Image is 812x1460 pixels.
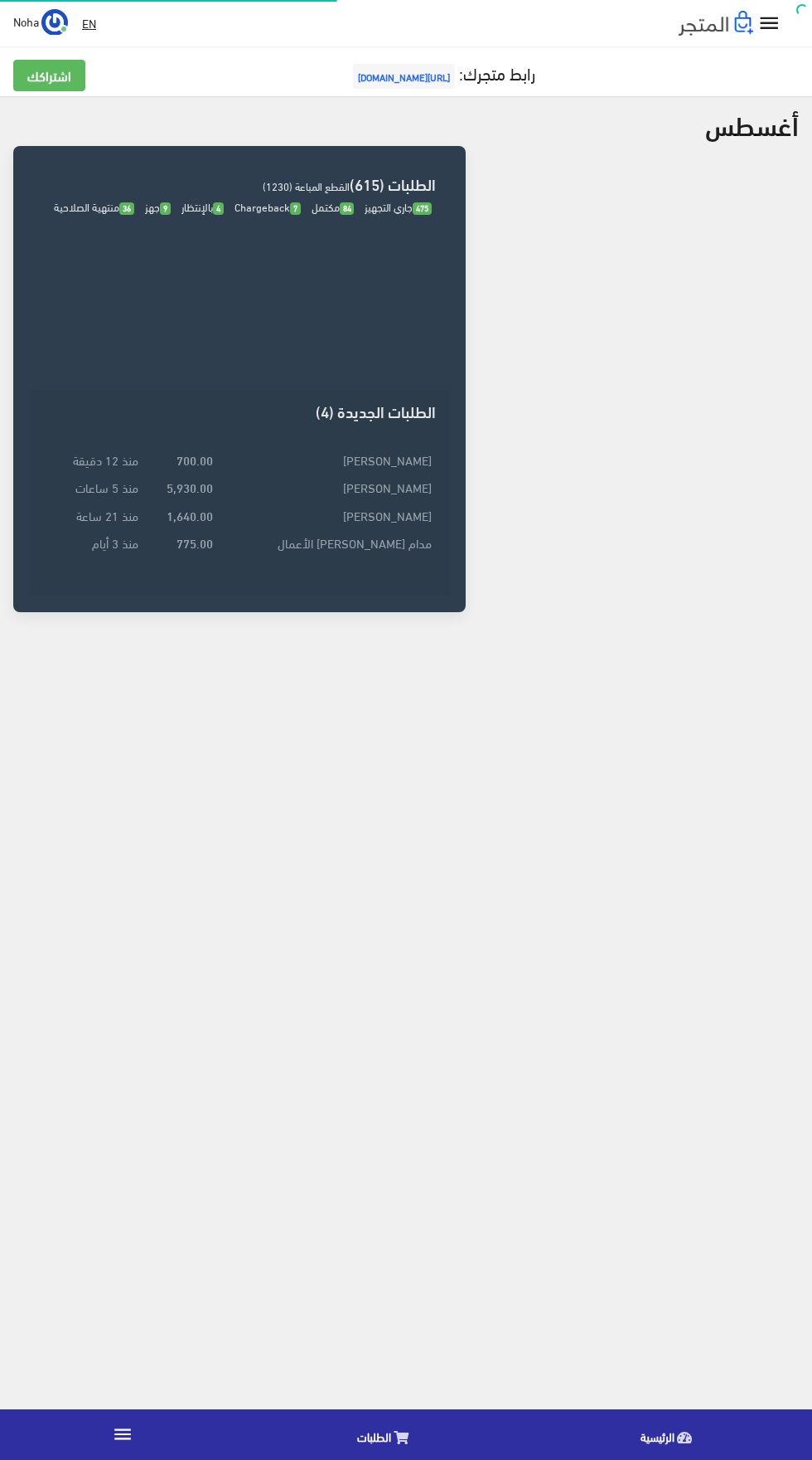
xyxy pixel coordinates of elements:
strong: 1,640.00 [167,506,213,524]
td: [PERSON_NAME] [217,501,437,528]
span: Chargeback [234,197,301,217]
td: مدام [PERSON_NAME] الأعمال [217,528,437,556]
a: الطلبات [245,1414,529,1456]
u: EN [82,12,96,33]
span: جاري التجهيز [365,197,432,217]
span: منتهية الصلاحية [54,197,134,217]
span: 4 [213,202,224,215]
span: مكتمل [312,197,355,217]
a: ... Noha [13,8,68,35]
td: [PERSON_NAME] [217,446,437,474]
strong: 700.00 [176,450,213,469]
span: بالإنتظار [181,197,224,217]
span: 475 [413,202,432,215]
h2: أغسطس [705,109,799,139]
a: الرئيسية [529,1414,812,1456]
td: منذ 3 أيام [43,528,143,556]
span: 84 [340,202,355,215]
td: منذ 5 ساعات [43,474,143,501]
strong: 775.00 [176,533,213,552]
td: [PERSON_NAME] [217,474,437,501]
a: اشتراكك [13,60,85,91]
span: Noha [13,11,39,32]
span: 36 [119,202,134,215]
strong: 5,930.00 [167,478,213,496]
span: الطلبات [357,1426,391,1447]
i:  [757,12,781,36]
span: القطع المباعة (1230) [263,176,350,196]
img: ... [41,9,68,36]
a: رابط متجرك:[URL][DOMAIN_NAME] [349,57,535,88]
span: [URL][DOMAIN_NAME] [353,64,455,89]
span: 9 [160,202,171,215]
h3: الطلبات (615) [43,176,436,192]
span: الرئيسية [640,1426,674,1447]
td: منذ 21 ساعة [43,501,143,528]
h3: الطلبات الجديدة (4) [43,403,436,419]
img: . [679,11,753,36]
i:  [112,1423,133,1445]
td: منذ 12 دقيقة [43,446,143,474]
span: 7 [290,202,301,215]
a: EN [75,8,103,38]
span: جهز [145,197,171,217]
